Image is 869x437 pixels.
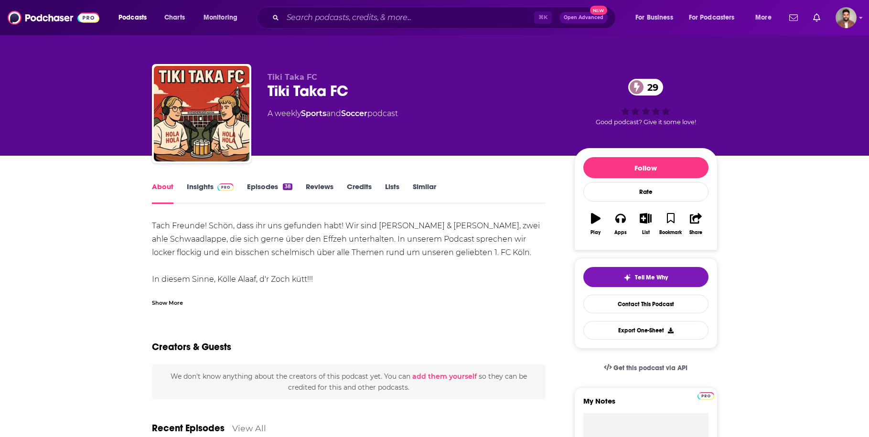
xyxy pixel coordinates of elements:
[164,11,185,24] span: Charts
[266,7,625,29] div: Search podcasts, credits, & more...
[152,219,546,313] div: Tach Freunde! Schön, dass ihr uns gefunden habt! Wir sind [PERSON_NAME] & [PERSON_NAME], zwei ahl...
[590,6,607,15] span: New
[635,11,673,24] span: For Business
[836,7,857,28] span: Logged in as calmonaghan
[341,109,367,118] a: Soccer
[187,182,234,204] a: InsightsPodchaser Pro
[583,182,708,202] div: Rate
[633,207,658,241] button: List
[613,364,687,372] span: Get this podcast via API
[268,73,317,82] span: Tiki Taka FC
[683,10,749,25] button: open menu
[836,7,857,28] img: User Profile
[583,157,708,178] button: Follow
[152,341,231,353] h2: Creators & Guests
[152,422,225,434] a: Recent Episodes
[683,207,708,241] button: Share
[574,73,718,132] div: 29Good podcast? Give it some love!
[689,230,702,235] div: Share
[629,10,685,25] button: open menu
[583,321,708,340] button: Export One-Sheet
[755,11,772,24] span: More
[623,274,631,281] img: tell me why sparkle
[596,118,696,126] span: Good podcast? Give it some love!
[642,230,650,235] div: List
[283,10,534,25] input: Search podcasts, credits, & more...
[583,207,608,241] button: Play
[608,207,633,241] button: Apps
[689,11,735,24] span: For Podcasters
[614,230,627,235] div: Apps
[197,10,250,25] button: open menu
[217,183,234,191] img: Podchaser Pro
[247,182,292,204] a: Episodes38
[659,230,682,235] div: Bookmark
[809,10,824,26] a: Show notifications dropdown
[268,108,398,119] div: A weekly podcast
[697,391,714,400] a: Pro website
[590,230,601,235] div: Play
[583,295,708,313] a: Contact This Podcast
[171,372,527,391] span: We don't know anything about the creators of this podcast yet . You can so they can be credited f...
[596,356,696,380] a: Get this podcast via API
[749,10,783,25] button: open menu
[118,11,147,24] span: Podcasts
[697,392,714,400] img: Podchaser Pro
[154,66,249,161] img: Tiki Taka FC
[564,15,603,20] span: Open Advanced
[583,396,708,413] label: My Notes
[326,109,341,118] span: and
[204,11,237,24] span: Monitoring
[658,207,683,241] button: Bookmark
[836,7,857,28] button: Show profile menu
[413,182,436,204] a: Similar
[347,182,372,204] a: Credits
[638,79,663,96] span: 29
[534,11,552,24] span: ⌘ K
[232,423,266,433] a: View All
[559,12,608,23] button: Open AdvancedNew
[283,183,292,190] div: 38
[583,267,708,287] button: tell me why sparkleTell Me Why
[158,10,191,25] a: Charts
[628,79,663,96] a: 29
[112,10,159,25] button: open menu
[152,182,173,204] a: About
[785,10,802,26] a: Show notifications dropdown
[301,109,326,118] a: Sports
[412,373,477,380] button: add them yourself
[635,274,668,281] span: Tell Me Why
[385,182,399,204] a: Lists
[306,182,333,204] a: Reviews
[8,9,99,27] img: Podchaser - Follow, Share and Rate Podcasts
